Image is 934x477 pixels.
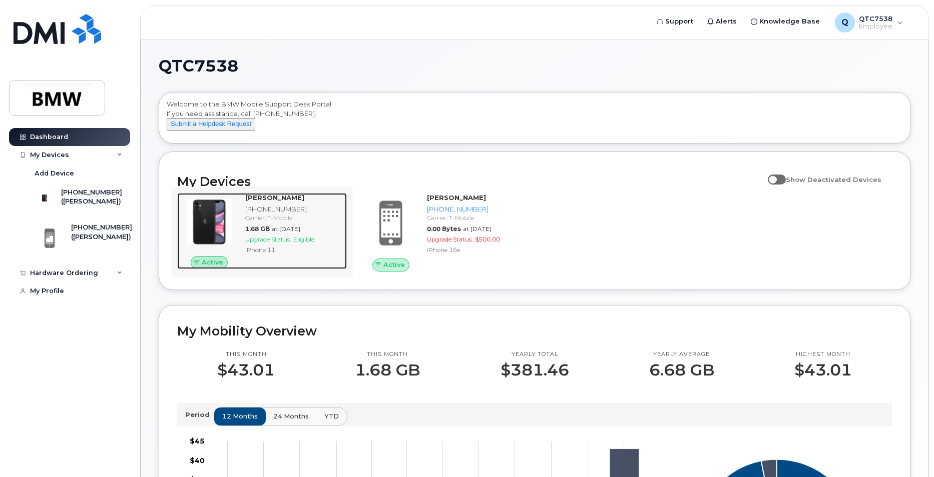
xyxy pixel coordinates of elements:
a: Active[PERSON_NAME][PHONE_NUMBER]Carrier: T-Mobile1.68 GBat [DATE]Upgrade Status:EligibleiPhone 11 [177,193,347,269]
span: Active [383,260,405,269]
tspan: $45 [190,436,205,445]
div: iPhone 11 [245,245,343,254]
p: Yearly average [649,350,714,358]
div: iPhone 16e [427,245,525,254]
a: Submit a Helpdesk Request [167,119,255,127]
span: YTD [324,411,339,421]
span: Eligible [293,235,314,243]
a: Active[PERSON_NAME][PHONE_NUMBER]Carrier: T-Mobile0.00 Bytesat [DATE]Upgrade Status:$500.00iPhone... [359,193,529,271]
strong: [PERSON_NAME] [427,193,486,201]
span: Show Deactivated Devices [786,175,881,183]
button: Submit a Helpdesk Request [167,118,255,130]
tspan: $40 [190,456,205,465]
span: 1.68 GB [245,225,270,232]
span: Active [202,257,223,267]
span: 0.00 Bytes [427,225,461,232]
span: Upgrade Status: [427,235,473,243]
div: [PHONE_NUMBER] [427,204,525,214]
p: Period [185,410,214,419]
p: Highest month [794,350,852,358]
p: 1.68 GB [355,361,420,379]
span: $500.00 [475,235,500,243]
span: 24 months [273,411,309,421]
img: iPhone_11.jpg [185,198,233,246]
span: Upgrade Status: [245,235,291,243]
h2: My Devices [177,174,763,189]
span: QTC7538 [159,58,238,73]
div: Welcome to the BMW Mobile Support Desk Portal If you need assistance, call [PHONE_NUMBER]. [167,99,902,139]
strong: [PERSON_NAME] [245,193,304,201]
span: at [DATE] [463,225,492,232]
p: $381.46 [501,361,569,379]
p: 6.68 GB [649,361,714,379]
p: This month [355,350,420,358]
p: $43.01 [794,361,852,379]
div: [PHONE_NUMBER] [245,204,343,214]
iframe: Messenger Launcher [890,433,926,469]
p: This month [217,350,275,358]
input: Show Deactivated Devices [768,170,776,178]
p: $43.01 [217,361,275,379]
h2: My Mobility Overview [177,323,892,338]
p: Yearly total [501,350,569,358]
div: Carrier: T-Mobile [427,213,525,222]
div: Carrier: T-Mobile [245,213,343,222]
span: at [DATE] [272,225,300,232]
